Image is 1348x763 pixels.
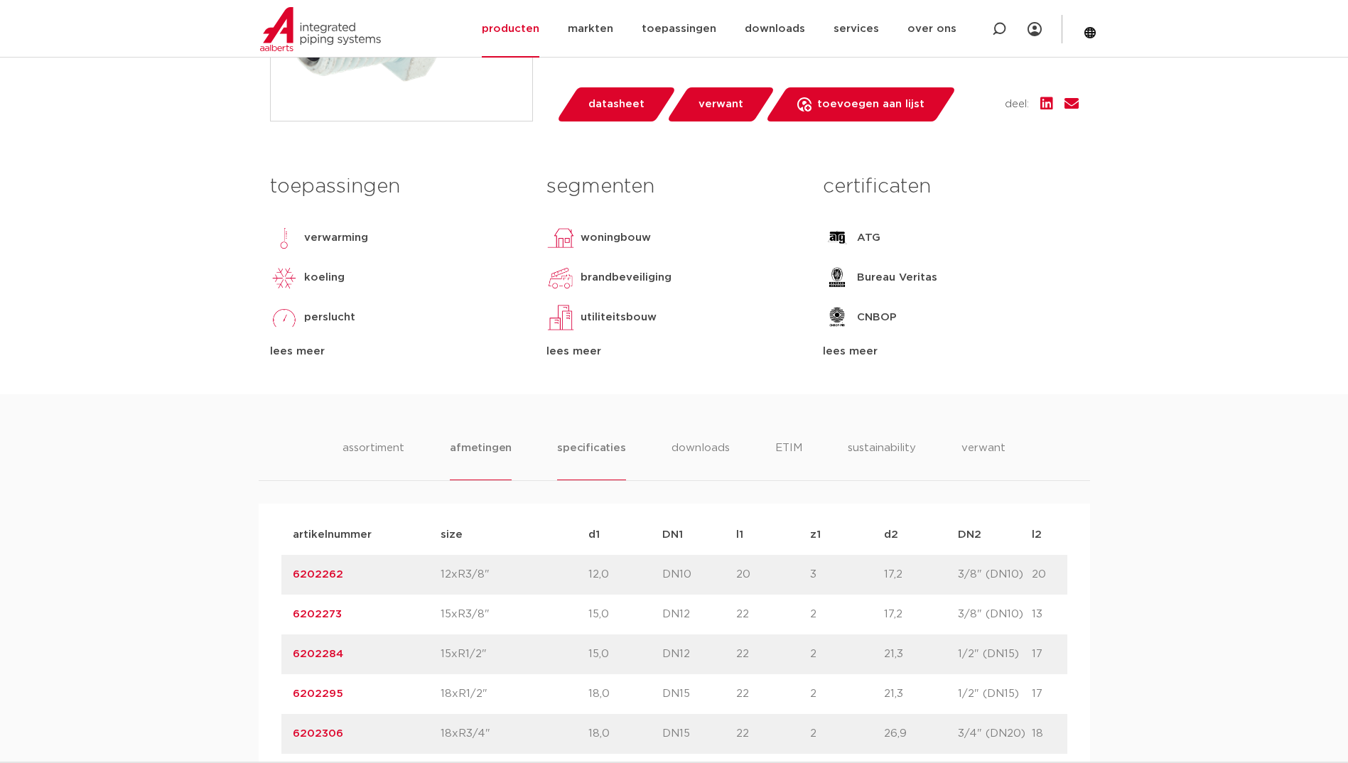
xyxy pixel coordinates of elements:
[293,526,441,543] p: artikelnummer
[884,606,958,623] p: 17,2
[581,269,672,286] p: brandbeveiliging
[810,725,884,742] p: 2
[699,93,743,116] span: verwant
[441,686,588,703] p: 18xR1/2"
[736,646,810,663] p: 22
[736,526,810,543] p: l1
[546,224,575,252] img: woningbouw
[662,566,736,583] p: DN10
[810,646,884,663] p: 2
[546,343,802,360] div: lees meer
[958,606,1032,623] p: 3/8" (DN10)
[736,606,810,623] p: 22
[1032,646,1106,663] p: 17
[884,646,958,663] p: 21,3
[884,526,958,543] p: d2
[958,566,1032,583] p: 3/8" (DN10)
[293,609,342,619] a: 6202273
[662,725,736,742] p: DN15
[450,440,512,480] li: afmetingen
[662,646,736,663] p: DN12
[588,606,662,623] p: 15,0
[293,569,343,580] a: 6202262
[823,303,851,332] img: CNBOP
[1032,526,1106,543] p: l2
[270,303,298,332] img: perslucht
[1032,606,1106,623] p: 13
[546,264,575,292] img: brandbeveiliging
[343,440,404,480] li: assortiment
[441,526,588,543] p: size
[823,264,851,292] img: Bureau Veritas
[736,686,810,703] p: 22
[662,606,736,623] p: DN12
[857,229,880,247] p: ATG
[662,686,736,703] p: DN15
[666,87,775,121] a: verwant
[817,93,924,116] span: toevoegen aan lijst
[958,725,1032,742] p: 3/4" (DN20)
[293,728,343,739] a: 6202306
[1032,686,1106,703] p: 17
[588,93,645,116] span: datasheet
[546,303,575,332] img: utiliteitsbouw
[736,725,810,742] p: 22
[441,646,588,663] p: 15xR1/2"
[662,526,736,543] p: DN1
[588,725,662,742] p: 18,0
[1005,96,1029,113] span: deel:
[556,87,676,121] a: datasheet
[441,566,588,583] p: 12xR3/8"
[293,688,343,699] a: 6202295
[546,173,802,201] h3: segmenten
[557,440,625,480] li: specificaties
[270,343,525,360] div: lees meer
[823,343,1078,360] div: lees meer
[884,725,958,742] p: 26,9
[810,606,884,623] p: 2
[810,686,884,703] p: 2
[1032,566,1106,583] p: 20
[304,309,355,326] p: perslucht
[270,224,298,252] img: verwarming
[961,440,1005,480] li: verwant
[270,173,525,201] h3: toepassingen
[581,229,651,247] p: woningbouw
[441,725,588,742] p: 18xR3/4"
[958,526,1032,543] p: DN2
[810,566,884,583] p: 3
[672,440,730,480] li: downloads
[588,646,662,663] p: 15,0
[823,224,851,252] img: ATG
[848,440,916,480] li: sustainability
[857,309,897,326] p: CNBOP
[588,526,662,543] p: d1
[958,686,1032,703] p: 1/2" (DN15)
[823,173,1078,201] h3: certificaten
[304,269,345,286] p: koeling
[293,649,343,659] a: 6202284
[270,264,298,292] img: koeling
[588,686,662,703] p: 18,0
[581,309,657,326] p: utiliteitsbouw
[857,269,937,286] p: Bureau Veritas
[958,646,1032,663] p: 1/2" (DN15)
[884,566,958,583] p: 17,2
[441,606,588,623] p: 15xR3/8"
[588,566,662,583] p: 12,0
[810,526,884,543] p: z1
[884,686,958,703] p: 21,3
[736,566,810,583] p: 20
[1032,725,1106,742] p: 18
[304,229,368,247] p: verwarming
[775,440,802,480] li: ETIM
